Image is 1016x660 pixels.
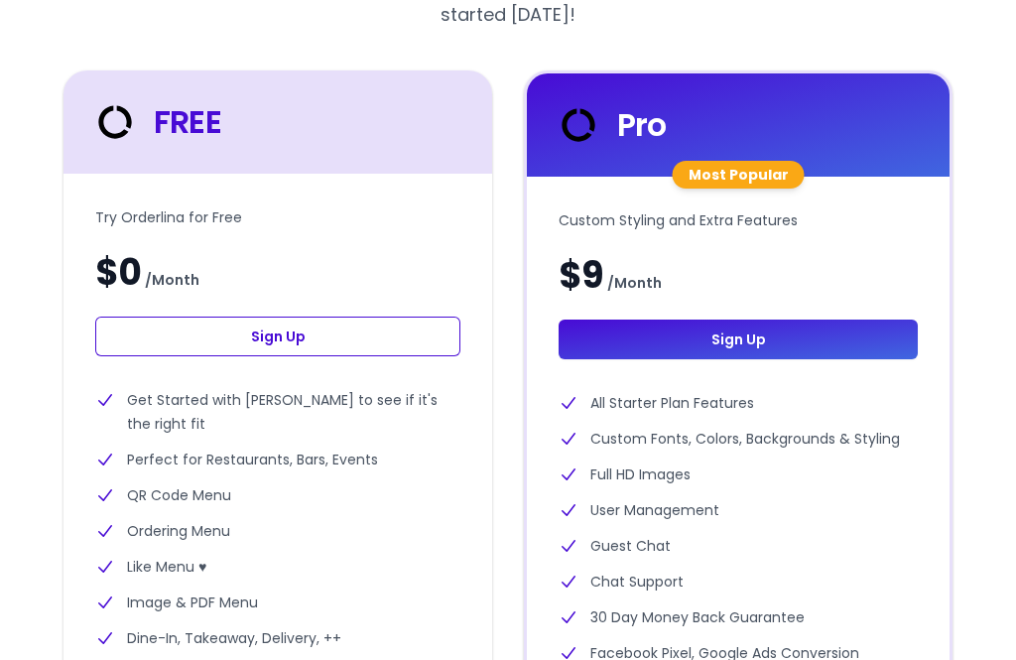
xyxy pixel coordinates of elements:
div: Most Popular [673,161,805,189]
li: Get Started with [PERSON_NAME] to see if it's the right fit [95,388,460,436]
span: $9 [559,256,603,296]
span: / Month [607,271,662,295]
div: FREE [91,98,221,146]
li: Like Menu ♥ [95,555,460,579]
p: Try Orderlina for Free [95,205,460,229]
li: Custom Fonts, Colors, Backgrounds & Styling [559,427,918,451]
li: Image & PDF Menu [95,591,460,614]
li: Guest Chat [559,534,918,558]
li: Dine-In, Takeaway, Delivery, ++ [95,626,460,650]
li: User Management [559,498,918,522]
li: Chat Support [559,570,918,594]
li: Ordering Menu [95,519,460,543]
li: QR Code Menu [95,483,460,507]
span: / Month [145,268,199,292]
span: $0 [95,253,141,293]
li: Perfect for Restaurants, Bars, Events [95,448,460,471]
li: Full HD Images [559,462,918,486]
li: 30 Day Money Back Guarantee [559,605,918,629]
p: Custom Styling and Extra Features [559,208,918,232]
div: Pro [555,101,667,149]
a: Sign Up [559,320,918,359]
a: Sign Up [95,317,460,356]
li: All Starter Plan Features [559,391,918,415]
